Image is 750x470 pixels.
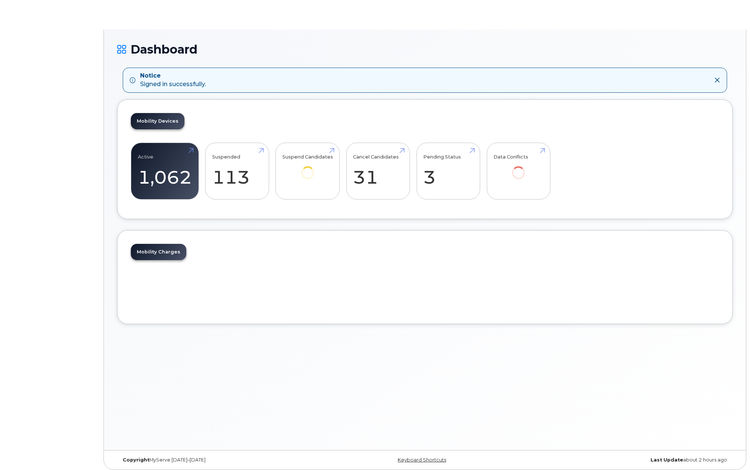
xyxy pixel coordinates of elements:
[131,113,184,129] a: Mobility Devices
[353,147,403,195] a: Cancel Candidates 31
[651,457,683,463] strong: Last Update
[117,43,733,56] h1: Dashboard
[131,244,186,260] a: Mobility Charges
[140,72,206,89] div: Signed in successfully.
[123,457,149,463] strong: Copyright
[423,147,473,195] a: Pending Status 3
[282,147,333,189] a: Suspend Candidates
[398,457,446,463] a: Keyboard Shortcuts
[140,72,206,80] strong: Notice
[493,147,543,189] a: Data Conflicts
[527,457,733,463] div: about 2 hours ago
[138,147,192,195] a: Active 1,062
[117,457,322,463] div: MyServe [DATE]–[DATE]
[212,147,262,195] a: Suspended 113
